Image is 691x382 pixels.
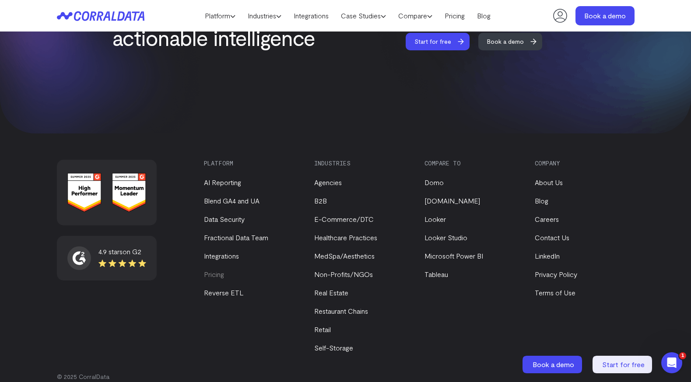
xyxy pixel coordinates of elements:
[314,252,375,260] a: MedSpa/Aesthetics
[314,343,353,352] a: Self-Storage
[314,288,348,297] a: Real Estate
[535,270,577,278] a: Privacy Policy
[424,252,483,260] a: Microsoft Power BI
[424,233,467,242] a: Looker Studio
[288,9,335,22] a: Integrations
[406,33,460,50] span: Start for free
[204,215,245,223] a: Data Security
[424,215,446,223] a: Looker
[314,307,368,315] a: Restaurant Chains
[679,352,686,359] span: 1
[661,352,682,373] iframe: Intercom live chat
[602,360,645,368] span: Start for free
[98,246,146,257] div: 4.9 stars
[67,246,146,270] a: 4.9 starson G2
[204,233,268,242] a: Fractional Data Team
[535,288,575,297] a: Terms of Use
[478,33,533,50] span: Book a demo
[204,252,239,260] a: Integrations
[478,33,550,50] a: Book a demo
[593,356,654,373] a: Start for free
[204,196,260,205] a: Blend GA4 and UA
[533,360,574,368] span: Book a demo
[535,233,569,242] a: Contact Us
[471,9,497,22] a: Blog
[424,270,448,278] a: Tableau
[123,247,141,256] span: on G2
[204,288,243,297] a: Reverse ETL
[314,160,410,167] h3: Industries
[112,2,344,49] h2: Experience the power of actionable intelligence
[424,160,520,167] h3: Compare to
[438,9,471,22] a: Pricing
[204,178,241,186] a: AI Reporting
[535,160,630,167] h3: Company
[424,178,444,186] a: Domo
[535,215,559,223] a: Careers
[57,372,635,381] p: © 2025 CorralData
[535,178,563,186] a: About Us
[314,178,342,186] a: Agencies
[199,9,242,22] a: Platform
[523,356,584,373] a: Book a demo
[204,270,224,278] a: Pricing
[204,160,299,167] h3: Platform
[314,270,373,278] a: Non-Profits/NGOs
[242,9,288,22] a: Industries
[575,6,635,25] a: Book a demo
[535,252,560,260] a: LinkedIn
[314,215,374,223] a: E-Commerce/DTC
[314,196,327,205] a: B2B
[314,233,377,242] a: Healthcare Practices
[406,33,477,50] a: Start for free
[392,9,438,22] a: Compare
[335,9,392,22] a: Case Studies
[535,196,548,205] a: Blog
[314,325,331,333] a: Retail
[424,196,480,205] a: [DOMAIN_NAME]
